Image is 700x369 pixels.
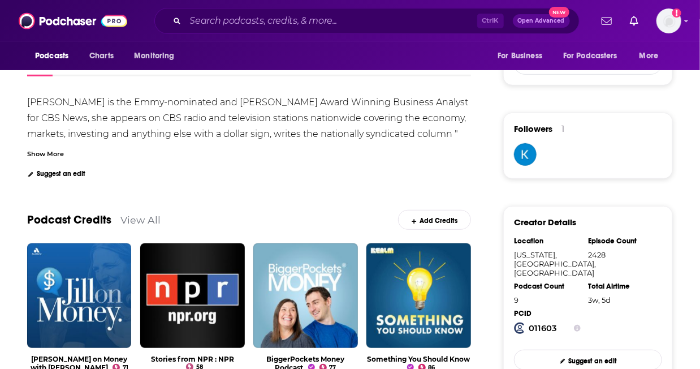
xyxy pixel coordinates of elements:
[639,48,659,64] span: More
[126,45,189,67] button: open menu
[556,45,634,67] button: open menu
[588,282,655,291] div: Total Airtime
[588,250,655,259] div: 2428
[632,45,673,67] button: open menu
[151,355,234,363] a: Stories from NPR : NPR
[27,213,111,227] a: Podcast Credits
[514,123,552,134] span: Followers
[514,295,581,304] div: 9
[514,143,537,166] img: KatieConsumes
[529,323,558,333] strong: 011603
[27,97,470,171] div: [PERSON_NAME] is the Emmy-nominated and [PERSON_NAME] Award Winning Business Analyst for CBS News...
[514,237,581,246] div: Location
[185,12,477,30] input: Search podcasts, credits, & more...
[398,210,471,230] a: Add Credits
[656,8,681,33] img: User Profile
[514,217,576,228] h3: Creator Details
[490,45,556,67] button: open menu
[477,14,504,28] span: Ctrl K
[134,48,174,64] span: Monitoring
[89,48,114,64] span: Charts
[120,214,161,226] a: View All
[514,250,581,277] div: [US_STATE], [GEOGRAPHIC_DATA], [GEOGRAPHIC_DATA]
[656,8,681,33] span: Logged in as joshzajdman
[27,45,83,67] button: open menu
[518,18,565,24] span: Open Advanced
[656,8,681,33] button: Show profile menu
[625,11,643,31] a: Show notifications dropdown
[514,309,581,318] div: PCID
[588,295,611,304] span: 630 hours, 33 minutes, 53 seconds
[27,170,85,178] a: Suggest an edit
[597,11,616,31] a: Show notifications dropdown
[672,8,681,18] svg: Add a profile image
[514,282,581,291] div: Podcast Count
[549,7,569,18] span: New
[561,124,564,134] div: 1
[563,48,617,64] span: For Podcasters
[513,14,570,28] button: Open AdvancedNew
[35,48,68,64] span: Podcasts
[588,237,655,246] div: Episode Count
[498,48,542,64] span: For Business
[154,8,580,34] div: Search podcasts, credits, & more...
[574,323,581,334] button: Show Info
[82,45,120,67] a: Charts
[19,10,127,32] img: Podchaser - Follow, Share and Rate Podcasts
[514,323,525,334] img: Podchaser Creator ID logo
